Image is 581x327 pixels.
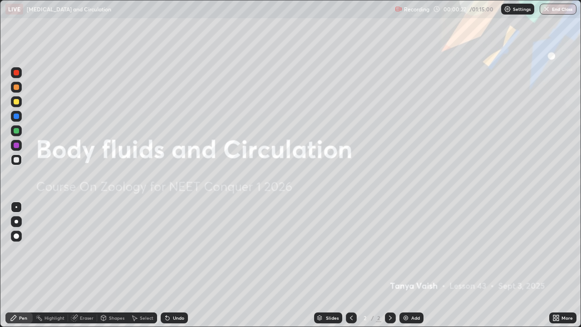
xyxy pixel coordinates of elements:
div: Pen [19,316,27,320]
img: class-settings-icons [504,5,511,13]
div: Undo [173,316,184,320]
div: / [371,315,374,321]
div: Eraser [80,316,94,320]
div: Shapes [109,316,124,320]
div: Add [411,316,420,320]
div: 2 [376,314,381,322]
p: Recording [404,6,429,13]
p: [MEDICAL_DATA] and Circulation [27,5,111,13]
div: Select [140,316,153,320]
p: Settings [513,7,531,11]
div: More [561,316,573,320]
div: 2 [360,315,369,321]
button: End Class [540,4,576,15]
img: recording.375f2c34.svg [395,5,402,13]
img: end-class-cross [543,5,550,13]
div: Slides [326,316,339,320]
img: add-slide-button [402,314,409,322]
p: LIVE [8,5,20,13]
div: Highlight [44,316,64,320]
